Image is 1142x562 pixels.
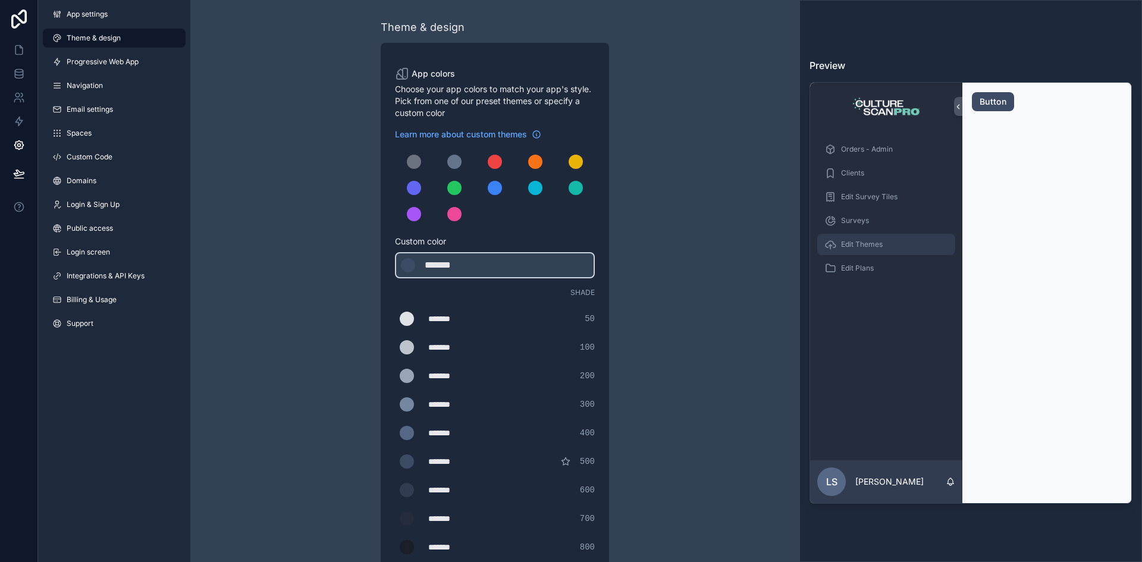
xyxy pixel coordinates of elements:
a: Login & Sign Up [43,195,186,214]
a: Orders - Admin [817,139,955,160]
span: Email settings [67,105,113,114]
span: 200 [580,370,595,382]
span: 400 [580,427,595,439]
a: Login screen [43,243,186,262]
span: Edit Themes [841,240,883,249]
span: Surveys [841,216,869,225]
span: Integrations & API Keys [67,271,145,281]
span: Clients [841,168,864,178]
span: LS [826,475,837,489]
a: Public access [43,219,186,238]
div: scrollable content [810,130,962,460]
p: [PERSON_NAME] [855,476,924,488]
span: 500 [580,456,595,467]
a: App settings [43,5,186,24]
h3: Preview [810,58,1132,73]
span: Edit Survey Tiles [841,192,898,202]
span: Domains [67,176,96,186]
span: Shade [570,288,595,297]
span: Custom Code [67,152,112,162]
span: 300 [580,398,595,410]
span: 600 [580,484,595,496]
span: Theme & design [67,33,121,43]
a: Learn more about custom themes [395,128,541,140]
span: Custom color [395,236,585,247]
a: Surveys [817,210,955,231]
span: 50 [585,313,595,325]
span: Orders - Admin [841,145,893,154]
span: Public access [67,224,113,233]
a: Edit Plans [817,258,955,279]
a: Support [43,314,186,333]
a: Billing & Usage [43,290,186,309]
span: Spaces [67,128,92,138]
a: Edit Survey Tiles [817,186,955,208]
a: Domains [43,171,186,190]
span: Login & Sign Up [67,200,120,209]
a: Spaces [43,124,186,143]
span: Choose your app colors to match your app's style. Pick from one of our preset themes or specify a... [395,83,595,119]
a: Email settings [43,100,186,119]
a: Clients [817,162,955,184]
a: Integrations & API Keys [43,266,186,285]
div: Theme & design [381,19,465,36]
span: 800 [580,541,595,553]
span: 100 [580,341,595,353]
span: Navigation [67,81,103,90]
button: Button [972,92,1014,111]
span: Edit Plans [841,263,874,273]
span: App settings [67,10,108,19]
span: Progressive Web App [67,57,139,67]
span: App colors [412,68,455,80]
span: Learn more about custom themes [395,128,527,140]
img: App logo [853,97,920,116]
a: Theme & design [43,29,186,48]
span: Login screen [67,247,110,257]
span: Support [67,319,93,328]
a: Progressive Web App [43,52,186,71]
a: Custom Code [43,147,186,167]
span: 700 [580,513,595,525]
a: Edit Themes [817,234,955,255]
a: Navigation [43,76,186,95]
span: Billing & Usage [67,295,117,304]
